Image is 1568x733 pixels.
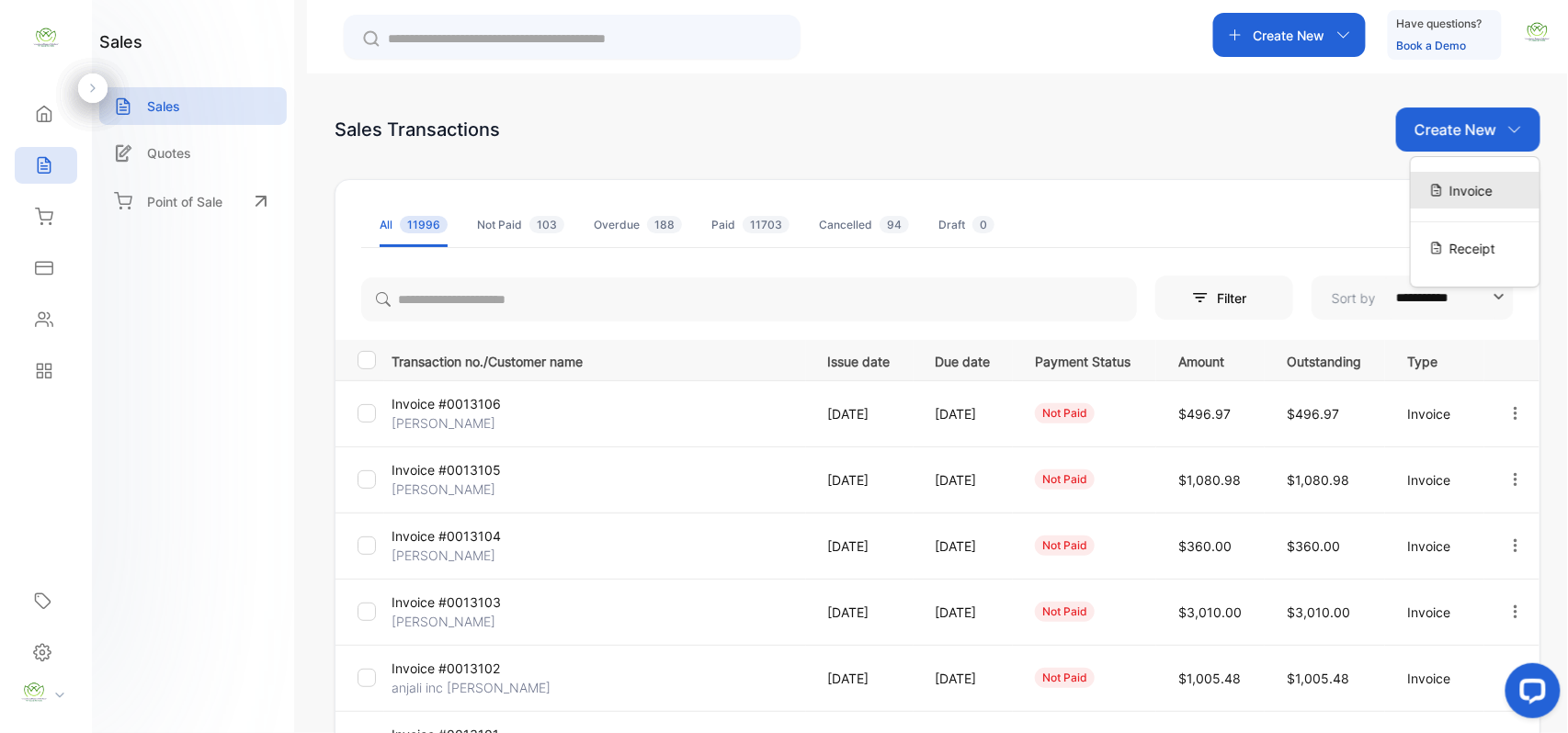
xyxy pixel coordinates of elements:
p: [PERSON_NAME] [392,546,529,565]
img: logo [32,24,60,51]
span: 188 [647,216,682,233]
span: $360.00 [1178,538,1232,554]
p: [PERSON_NAME] [392,479,529,499]
span: $1,005.48 [1178,671,1241,686]
span: 0 [972,216,994,233]
p: Outstanding [1287,348,1369,371]
p: Invoice #0013103 [392,592,529,612]
div: not paid [1035,602,1095,622]
span: $3,010.00 [1178,604,1242,620]
p: [DATE] [828,603,898,622]
span: $1,005.48 [1287,671,1349,686]
p: Issue date [828,348,898,371]
button: Sort by [1312,276,1514,320]
button: avatar [1524,13,1551,57]
p: [DATE] [936,536,998,556]
img: profile [20,679,48,706]
div: not paid [1035,536,1095,556]
p: [DATE] [828,470,898,490]
button: Create New [1396,107,1540,152]
img: avatar [1524,18,1551,46]
p: [PERSON_NAME] [392,612,529,631]
p: [DATE] [936,470,998,490]
div: Sales Transactions [335,116,500,143]
div: not paid [1035,469,1095,490]
span: Receipt [1449,239,1495,258]
iframe: LiveChat chat widget [1491,656,1568,733]
p: [PERSON_NAME] [392,413,529,433]
div: Overdue [594,217,682,233]
span: $3,010.00 [1287,604,1350,620]
p: Point of Sale [147,192,222,211]
p: anjali inc [PERSON_NAME] [392,678,551,697]
p: [DATE] [936,603,998,622]
div: Not Paid [477,217,564,233]
p: Invoice [1407,603,1469,622]
span: $1,080.98 [1287,472,1349,488]
p: Invoice [1407,404,1469,423]
p: Sales [147,96,180,116]
p: [DATE] [936,404,998,423]
p: [DATE] [828,669,898,688]
p: Payment Status [1035,348,1141,371]
h1: sales [99,29,142,54]
a: Quotes [99,134,287,172]
p: Invoice [1407,669,1469,688]
a: Book a Demo [1397,39,1467,52]
p: [DATE] [828,404,898,423]
span: $496.97 [1287,406,1339,422]
button: Create New [1213,13,1366,57]
p: Invoice #0013102 [392,659,529,678]
p: Sort by [1332,288,1376,308]
span: 94 [880,216,909,233]
span: $1,080.98 [1178,472,1241,488]
p: Have questions? [1397,15,1483,33]
div: Paid [711,217,790,233]
span: Invoice [1449,181,1493,200]
a: Sales [99,87,287,125]
div: not paid [1035,403,1095,423]
a: Point of Sale [99,181,287,221]
div: Draft [938,217,994,233]
p: Amount [1178,348,1249,371]
span: $360.00 [1287,538,1340,554]
span: $496.97 [1178,406,1231,422]
p: Due date [936,348,998,371]
p: Transaction no./Customer name [392,348,805,371]
span: 103 [529,216,564,233]
p: [DATE] [828,536,898,556]
p: Invoice [1407,470,1469,490]
span: 11996 [400,216,448,233]
p: Type [1407,348,1469,371]
p: Quotes [147,143,191,163]
p: Invoice #0013105 [392,460,529,479]
p: Create New [1254,26,1325,45]
div: not paid [1035,668,1095,688]
p: [DATE] [936,669,998,688]
span: 11703 [743,216,790,233]
p: Invoice [1407,536,1469,556]
p: Invoice #0013104 [392,526,529,546]
p: Create New [1415,118,1496,141]
p: Invoice #0013106 [392,394,529,413]
div: Cancelled [819,217,909,233]
div: All [380,217,448,233]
